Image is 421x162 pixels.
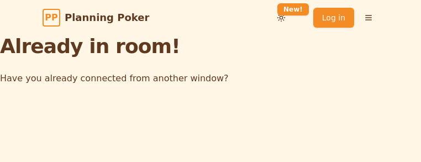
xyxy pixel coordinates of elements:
div: New! [277,3,309,15]
a: Log in [313,8,354,28]
button: New! [271,8,291,28]
span: PP [45,11,57,24]
span: Planning Poker [65,10,149,25]
a: PPPlanning Poker [43,9,149,27]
